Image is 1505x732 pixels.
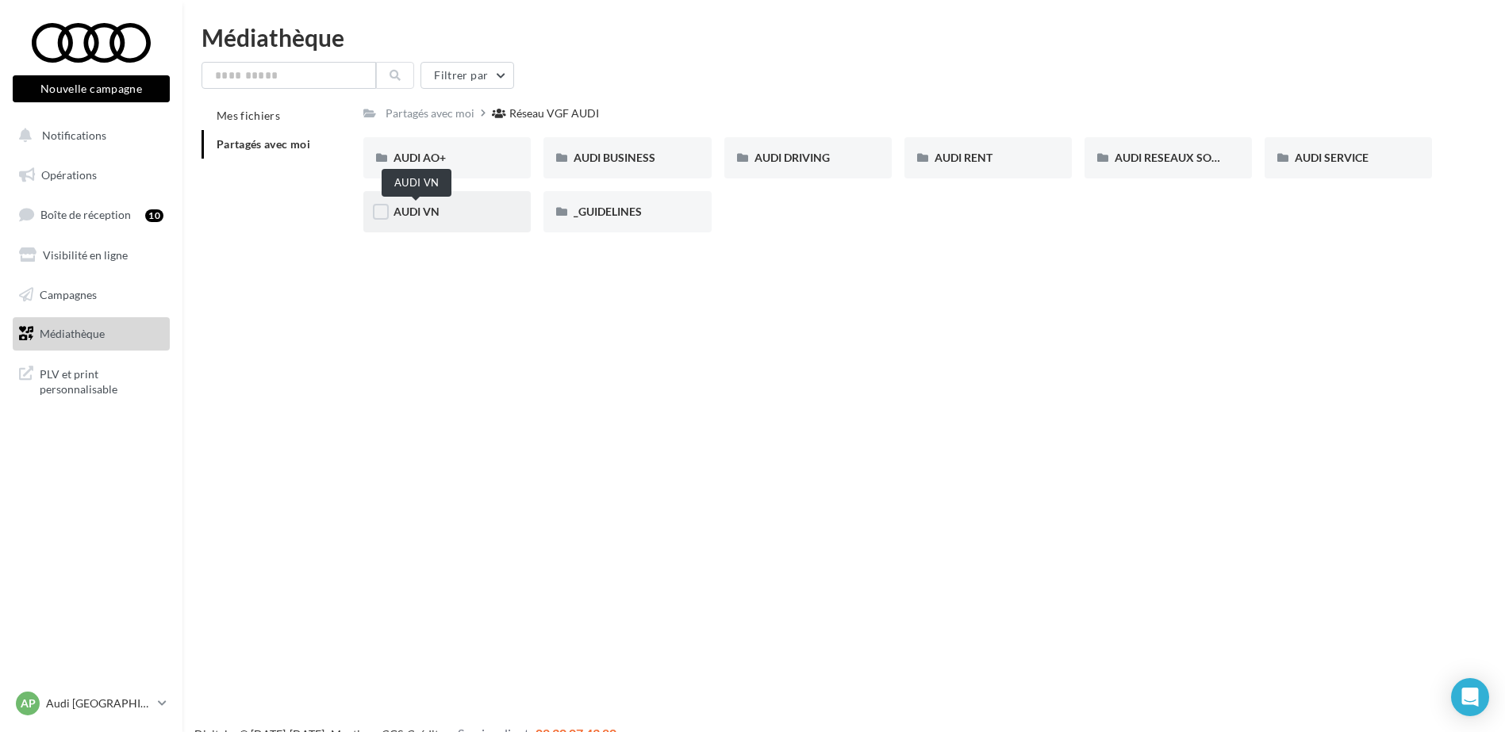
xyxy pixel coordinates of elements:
span: Campagnes [40,287,97,301]
span: AUDI RENT [935,151,992,164]
span: _GUIDELINES [574,205,642,218]
a: AP Audi [GEOGRAPHIC_DATA] 16 [13,688,170,719]
p: Audi [GEOGRAPHIC_DATA] 16 [46,696,152,711]
span: Partagés avec moi [217,137,310,151]
div: 10 [145,209,163,222]
div: Open Intercom Messenger [1451,678,1489,716]
span: Visibilité en ligne [43,248,128,262]
button: Nouvelle campagne [13,75,170,102]
button: Filtrer par [420,62,514,89]
div: AUDI VN [382,169,451,197]
a: Visibilité en ligne [10,239,173,272]
span: PLV et print personnalisable [40,363,163,397]
span: Médiathèque [40,327,105,340]
a: Boîte de réception10 [10,197,173,232]
span: AUDI RESEAUX SOCIAUX [1115,151,1246,164]
a: Médiathèque [10,317,173,351]
span: AUDI SERVICE [1295,151,1369,164]
div: Médiathèque [202,25,1486,49]
a: PLV et print personnalisable [10,357,173,404]
span: Notifications [42,128,106,142]
button: Notifications [10,119,167,152]
span: Boîte de réception [40,208,131,221]
span: AUDI DRIVING [754,151,830,164]
span: AUDI AO+ [394,151,446,164]
a: Campagnes [10,278,173,312]
span: Mes fichiers [217,109,280,122]
span: Opérations [41,168,97,182]
div: Réseau VGF AUDI [509,105,599,121]
a: Opérations [10,159,173,192]
span: AP [21,696,36,711]
span: AUDI VN [394,205,440,218]
div: Partagés avec moi [386,105,474,121]
span: AUDI BUSINESS [574,151,655,164]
